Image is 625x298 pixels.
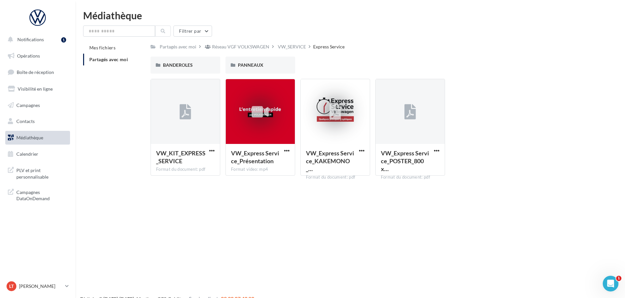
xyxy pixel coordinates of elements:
span: Visibilité en ligne [18,86,53,92]
span: Calendrier [16,151,38,157]
span: Médiathèque [16,135,43,140]
span: Notifications [17,37,44,42]
a: Visibilité en ligne [4,82,71,96]
button: Filtrer par [173,26,212,37]
span: VW_Express Service_KAKEMONO_850x2000_25PC_E1_HD [306,149,354,172]
a: Calendrier [4,147,71,161]
div: 1 [61,37,66,43]
a: Opérations [4,49,71,63]
a: PLV et print personnalisable [4,163,71,183]
span: Boîte de réception [17,69,54,75]
a: Campagnes DataOnDemand [4,185,71,204]
a: Boîte de réception [4,65,71,79]
div: VW_SERVICE [278,44,306,50]
span: Campagnes [16,102,40,108]
div: Réseau VGF VOLKSWAGEN [212,44,269,50]
span: Campagnes DataOnDemand [16,188,67,202]
span: VW_KIT_EXPRESS_SERVICE [156,149,205,165]
p: [PERSON_NAME] [19,283,62,289]
span: Partagés avec moi [89,57,128,62]
div: Format du document: pdf [156,167,215,172]
div: Partagés avec moi [160,44,196,50]
a: LT [PERSON_NAME] [5,280,70,292]
span: PANNEAUX [238,62,263,68]
div: Format du document: pdf [306,174,365,180]
span: Contacts [16,118,35,124]
span: LT [9,283,14,289]
span: 1 [616,276,621,281]
div: Médiathèque [83,10,617,20]
span: Opérations [17,53,40,59]
button: Notifications 1 [4,33,69,46]
iframe: Intercom live chat [603,276,618,291]
a: Contacts [4,114,71,128]
div: Format video: mp4 [231,167,290,172]
div: Express Service [313,44,345,50]
span: VW_Express Service_POSTER_800x1200_HD [381,149,429,172]
span: BANDEROLES [163,62,193,68]
div: Format du document: pdf [381,174,439,180]
span: Mes fichiers [89,45,116,50]
span: PLV et print personnalisable [16,166,67,180]
a: Médiathèque [4,131,71,145]
span: VW_Express Service_Présentation [231,149,279,165]
a: Campagnes [4,98,71,112]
